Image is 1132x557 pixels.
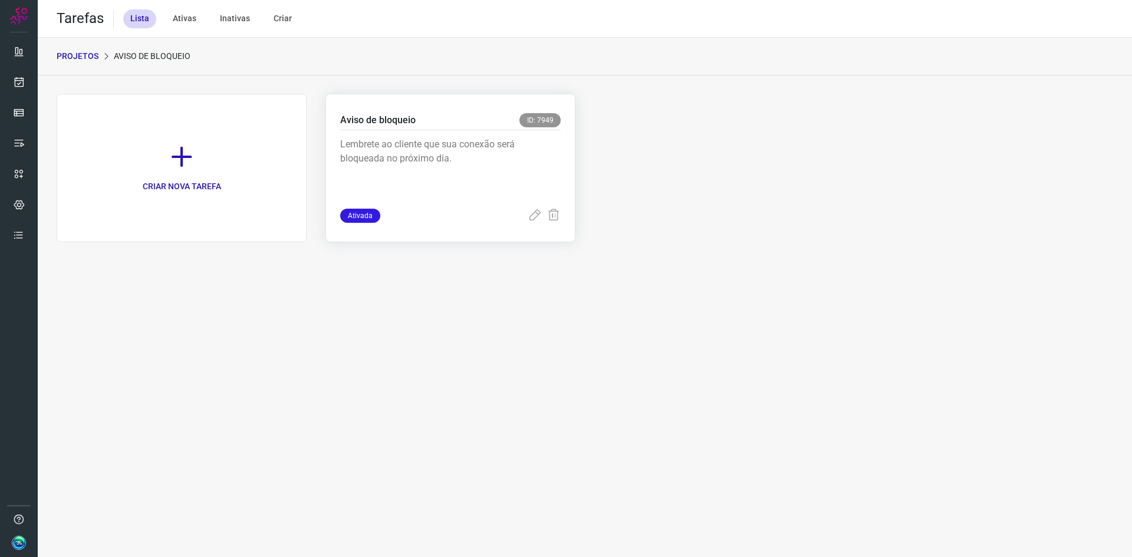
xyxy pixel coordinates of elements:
[519,113,561,127] span: ID: 7949
[57,94,307,242] a: CRIAR NOVA TAREFA
[340,113,416,127] p: Aviso de bloqueio
[12,536,26,550] img: 03773073092480b58a6db19621c40d6e.jpg
[143,180,221,193] p: CRIAR NOVA TAREFA
[166,9,203,28] div: Ativas
[266,9,299,28] div: Criar
[10,7,28,25] img: Logo
[213,9,257,28] div: Inativas
[57,50,98,62] p: PROJETOS
[340,137,517,196] p: Lembrete ao cliente que sua conexão será bloqueada no próximo dia.
[340,209,380,223] span: Ativada
[123,9,156,28] div: Lista
[114,50,190,62] p: Aviso de bloqueio
[57,10,104,27] h2: Tarefas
